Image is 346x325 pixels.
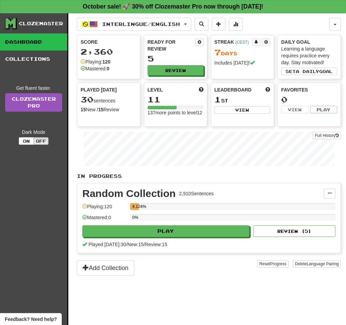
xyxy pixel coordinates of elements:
[214,59,271,66] div: Includes [DATE]!
[81,58,110,65] div: Playing:
[307,262,339,266] span: Language Pairing
[81,86,117,93] span: Played [DATE]
[132,203,139,210] div: 4.124%
[5,316,57,323] span: Open feedback widget
[81,65,109,72] div: Mastered:
[5,129,62,136] div: Dark Mode
[81,47,137,56] div: 2,360
[77,18,191,31] button: Interlingue/English
[145,242,167,247] span: Review: 15
[214,39,252,45] div: Streak
[19,137,34,145] button: On
[148,54,204,63] div: 5
[257,260,288,268] button: ResetProgress
[148,109,204,116] div: 137 more points to level 12
[253,225,335,237] button: Review (5)
[148,39,195,52] div: Ready for Review
[214,86,252,93] span: Leaderboard
[82,188,176,199] div: Random Collection
[81,39,137,45] div: Score
[214,106,271,114] button: View
[281,39,337,45] div: Daily Goal
[83,3,263,10] strong: October sale! 🚀 30% off Clozemaster Pro now through [DATE]!
[212,18,225,31] button: Add sentence to collection
[127,242,143,247] span: New: 15
[82,203,127,214] div: Playing: 120
[81,95,137,104] div: sentences
[214,95,271,104] div: st
[19,20,63,27] div: Clozemaster
[102,59,110,65] strong: 120
[81,106,137,113] div: New / Review
[281,86,337,93] div: Favorites
[81,107,86,112] strong: 15
[281,45,337,66] div: Learning a language requires practice every day. Stay motivated!
[88,242,126,247] span: Played [DATE]: 30
[5,85,62,91] div: Get fluent faster.
[265,86,270,93] span: This week in points, UTC
[148,86,163,93] span: Level
[33,137,49,145] button: Off
[77,173,341,180] p: In Progress
[235,40,249,45] a: (CEST)
[195,18,208,31] button: Search sentences
[310,106,337,113] button: Play
[107,66,109,71] strong: 0
[214,47,221,57] span: 7
[229,18,243,31] button: More stats
[5,93,62,112] a: ClozemasterPro
[281,95,337,104] div: 0
[313,132,341,139] button: Full History
[293,260,341,268] button: DeleteLanguage Pairing
[179,190,213,197] div: 2,910 Sentences
[148,65,204,75] button: Review
[296,69,319,74] span: a daily
[126,242,127,247] span: /
[77,260,134,276] button: Add Collection
[98,107,103,112] strong: 15
[81,95,94,104] span: 30
[102,21,180,27] span: Interlingue / English
[214,95,221,104] span: 1
[270,262,287,266] span: Progress
[144,242,145,247] span: /
[148,95,204,104] div: 11
[281,68,337,75] button: Seta dailygoal
[214,48,271,57] div: Day s
[82,214,127,225] div: Mastered: 0
[82,225,249,237] button: Play
[199,86,204,93] span: Score more points to level up
[281,106,308,113] button: View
